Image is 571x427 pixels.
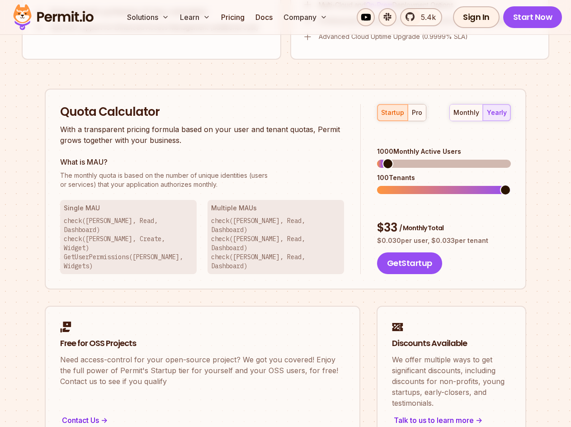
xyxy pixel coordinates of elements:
p: Advanced Cloud Uptime Upgrade (0.9999% SLA) [319,32,468,41]
h3: Single MAU [64,204,193,213]
p: $ 0.030 per user, $ 0.033 per tenant [377,236,511,245]
img: Permit logo [9,2,98,33]
span: -> [101,415,108,426]
div: 100 Tenants [377,173,511,182]
button: Learn [176,8,214,26]
a: Sign In [453,6,500,28]
span: -> [476,415,482,426]
p: or services) that your application authorizes monthly. [60,171,344,189]
p: With a transparent pricing formula based on your user and tenant quotas, Permit grows together wi... [60,124,344,146]
h3: What is MAU? [60,157,344,167]
p: We offer multiple ways to get significant discounts, including discounts for non-profits, young s... [392,354,511,408]
div: Talk to us to learn more [392,414,511,427]
span: The monthly quota is based on the number of unique identities (users [60,171,344,180]
a: Start Now [503,6,562,28]
h3: Multiple MAUs [211,204,340,213]
span: 5.4k [415,12,436,23]
span: / Monthly Total [399,223,444,232]
button: Company [280,8,331,26]
div: monthly [453,108,479,117]
p: check([PERSON_NAME], Read, Dashboard) check([PERSON_NAME], Create, Widget) GetUserPermissions([PE... [64,216,193,270]
div: 1000 Monthly Active Users [377,147,511,156]
div: pro [412,108,422,117]
p: check([PERSON_NAME], Read, Dashboard) check([PERSON_NAME], Read, Dashboard) check([PERSON_NAME], ... [211,216,340,270]
h2: Discounts Available [392,338,511,349]
button: Solutions [123,8,173,26]
a: Pricing [217,8,248,26]
h2: Free for OSS Projects [60,338,345,349]
a: Docs [252,8,276,26]
h2: Quota Calculator [60,104,344,120]
a: 5.4k [400,8,442,26]
button: GetStartup [377,252,442,274]
p: Need access-control for your open-source project? We got you covered! Enjoy the full power of Per... [60,354,345,387]
div: $ 33 [377,220,511,236]
div: Contact Us [60,414,345,427]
